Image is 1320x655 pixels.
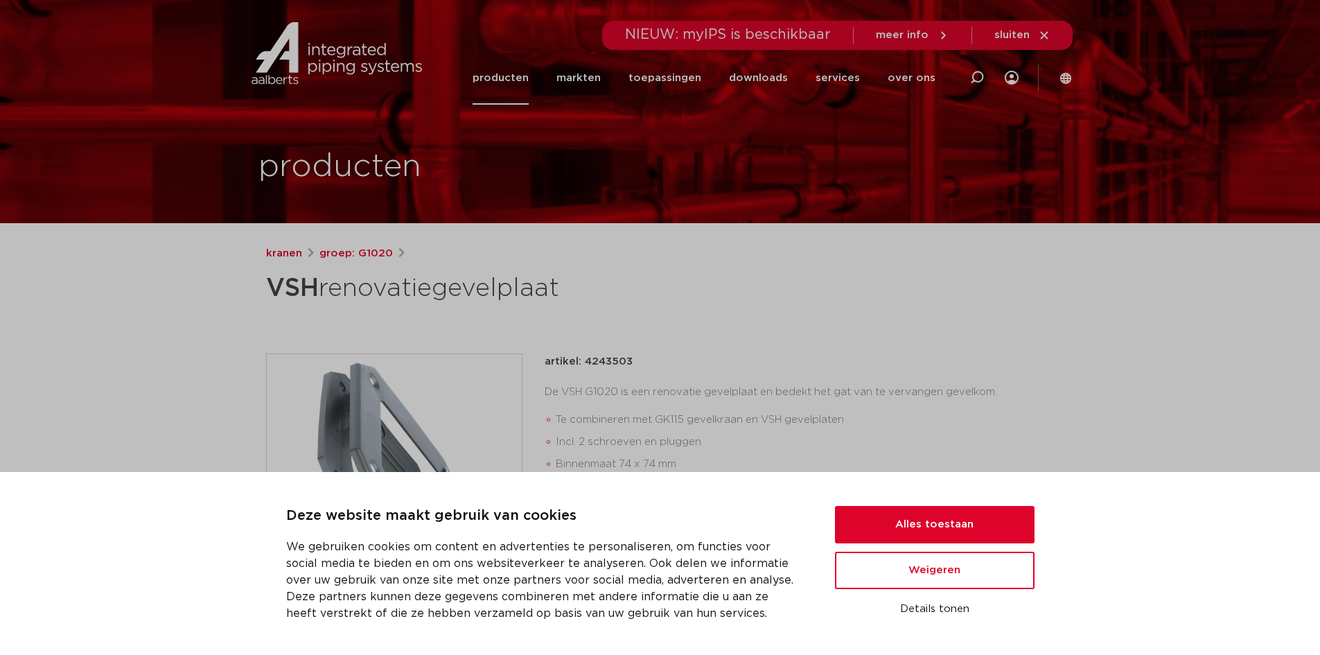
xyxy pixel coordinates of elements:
h1: producten [258,145,421,189]
span: NIEUW: myIPS is beschikbaar [625,28,831,42]
li: Incl. 2 schroeven en pluggen [556,431,1055,453]
div: De VSH G1020 is een renovatie gevelplaat en bedekt het gat van te vervangen gevelkom. [545,381,1055,480]
p: artikel: 4243503 [545,353,633,370]
nav: Menu [473,51,935,105]
a: downloads [729,51,788,105]
a: toepassingen [628,51,701,105]
a: over ons [888,51,935,105]
img: Product Image for VSH renovatiegevelplaat [267,354,522,609]
li: Te combineren met GK115 gevelkraan en VSH gevelplaten [556,409,1055,431]
a: markten [556,51,601,105]
span: sluiten [994,30,1030,40]
button: Details tonen [835,597,1035,621]
strong: VSH [266,276,319,301]
p: Deze website maakt gebruik van cookies [286,505,802,527]
li: Binnenmaat 74 x 74 mm [556,453,1055,475]
h1: renovatiegevelplaat [266,268,786,309]
a: sluiten [994,29,1050,42]
a: meer info [876,29,949,42]
button: Weigeren [835,552,1035,589]
a: kranen [266,245,302,262]
a: services [816,51,860,105]
span: meer info [876,30,929,40]
button: Alles toestaan [835,506,1035,543]
a: producten [473,51,529,105]
p: We gebruiken cookies om content en advertenties te personaliseren, om functies voor social media ... [286,539,802,622]
a: groep: G1020 [319,245,393,262]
